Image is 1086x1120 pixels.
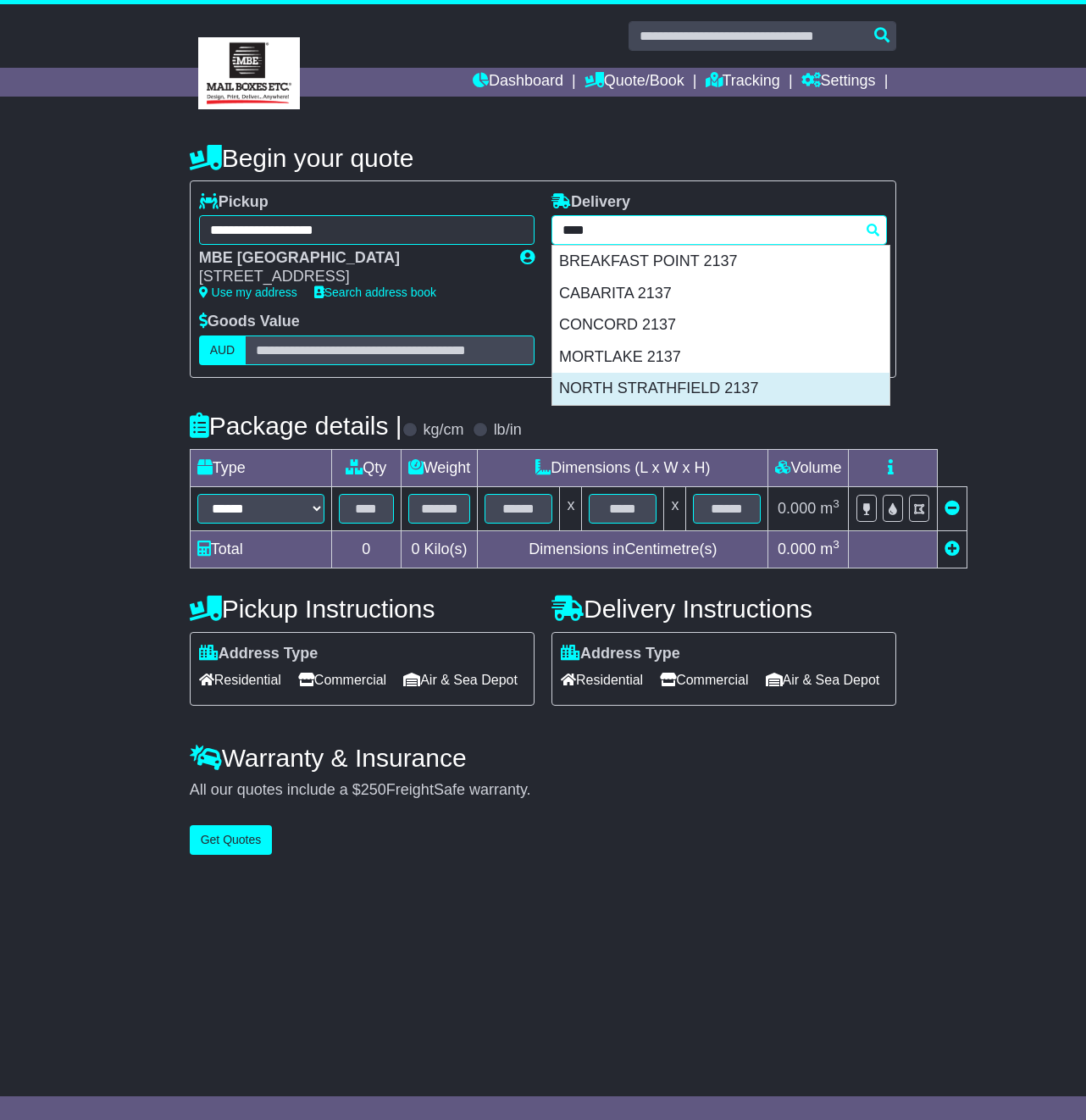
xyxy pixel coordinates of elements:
div: [STREET_ADDRESS] [199,268,503,286]
sup: 3 [833,538,839,551]
a: Use my address [199,286,297,299]
td: Dimensions (L x W x H) [478,449,768,486]
h4: Begin your quote [190,144,897,172]
td: Total [190,530,331,568]
td: Qty [331,449,401,486]
div: All our quotes include a $ FreightSafe warranty. [190,781,897,800]
div: CABARITA 2137 [552,278,889,310]
button: Get Quotes [190,825,273,855]
typeahead: Please provide city [551,215,887,245]
span: Commercial [660,667,748,693]
td: Dimensions in Centimetre(s) [478,530,768,568]
div: MBE [GEOGRAPHIC_DATA] [199,249,503,268]
a: Dashboard [473,68,563,97]
a: Search address book [314,286,436,299]
div: CONCORD 2137 [552,309,889,341]
h4: Pickup Instructions [190,595,535,623]
td: x [664,486,686,530]
h4: Delivery Instructions [551,595,896,623]
label: AUD [199,335,247,365]
label: lb/in [494,421,522,440]
span: m [820,500,839,517]
span: m [820,541,839,557]
span: Residential [561,667,643,693]
td: Type [190,449,331,486]
span: 0 [412,541,420,557]
sup: 3 [833,497,839,510]
div: BREAKFAST POINT 2137 [552,246,889,278]
td: Kilo(s) [401,530,478,568]
label: Delivery [551,193,630,212]
h4: Package details | [190,412,402,440]
td: Weight [401,449,478,486]
td: x [560,486,582,530]
label: kg/cm [424,421,464,440]
span: 250 [361,781,386,798]
label: Pickup [199,193,269,212]
span: Air & Sea Depot [403,667,518,693]
a: Add new item [945,541,960,557]
td: 0 [331,530,401,568]
span: Air & Sea Depot [766,667,880,693]
div: NORTH STRATHFIELD 2137 [552,373,889,405]
span: Residential [199,667,281,693]
td: Volume [768,449,849,486]
a: Remove this item [945,500,960,517]
h4: Warranty & Insurance [190,744,897,772]
label: Address Type [199,645,319,663]
label: Address Type [561,645,680,663]
div: MORTLAKE 2137 [552,341,889,374]
a: Settings [801,68,876,97]
a: Quote/Book [585,68,684,97]
label: Goods Value [199,313,300,331]
span: 0.000 [778,500,816,517]
span: Commercial [298,667,386,693]
a: Tracking [706,68,780,97]
span: 0.000 [778,541,816,557]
